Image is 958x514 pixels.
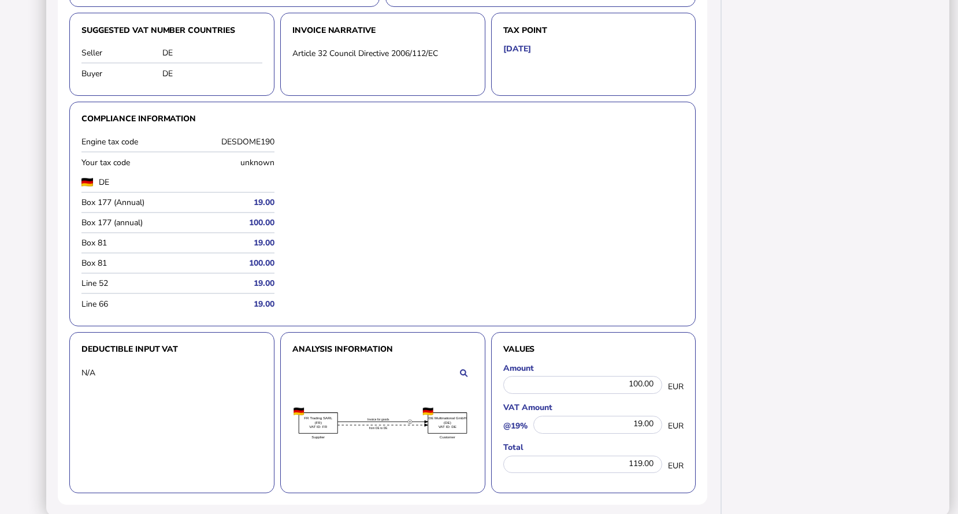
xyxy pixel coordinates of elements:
[503,376,663,394] div: 100.00
[428,416,466,420] text: DE Multinational GmbH
[438,424,456,429] text: VAT ID: DE
[304,416,333,420] text: FR Trading SARL
[503,402,684,413] label: VAT Amount
[503,442,684,453] label: Total
[81,237,175,248] label: Box 81
[181,197,274,208] h5: 19.00
[668,460,684,471] span: EUR
[81,344,262,355] h3: Deductible input VAT
[668,420,684,431] span: EUR
[162,47,262,58] div: DE
[443,420,451,424] text: (DE)
[292,25,473,35] h3: Invoice narrative
[292,48,473,59] div: Article 32 Council Directive 2006/112/EC
[81,258,175,269] label: Box 81
[503,363,684,374] label: Amount
[162,68,262,79] div: DE
[503,43,531,54] h5: [DATE]
[369,426,387,429] textpath: from DE to DE
[292,344,473,355] h3: Analysis information
[181,157,274,168] div: unknown
[81,25,262,35] h3: Suggested VAT number countries
[81,197,175,208] label: Box 177 (Annual)
[181,136,274,147] div: DESDOME190
[367,418,389,421] textpath: Invoice for goods
[99,177,220,188] label: DE
[309,424,327,429] text: VAT ID: FR
[311,435,325,439] text: Supplier
[81,47,162,58] label: Seller
[503,25,684,35] h3: Tax point
[409,419,411,423] text: T
[81,136,175,147] label: Engine tax code
[503,420,528,431] label: @19%
[81,68,162,79] label: Buyer
[503,344,684,355] h3: Values
[81,114,684,124] h3: Compliance information
[81,157,175,168] label: Your tax code
[81,367,162,378] div: N/A
[503,456,663,474] div: 119.00
[181,278,274,289] h5: 19.00
[81,178,93,187] img: de.png
[81,217,175,228] label: Box 177 (annual)
[181,217,274,228] h5: 100.00
[181,237,274,248] h5: 19.00
[668,381,684,392] span: EUR
[314,420,322,424] text: (FR)
[81,299,175,310] label: Line 66
[533,416,663,434] div: 19.00
[181,299,274,310] h5: 19.00
[181,258,274,269] h5: 100.00
[439,435,455,439] text: Customer
[81,278,175,289] label: Line 52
